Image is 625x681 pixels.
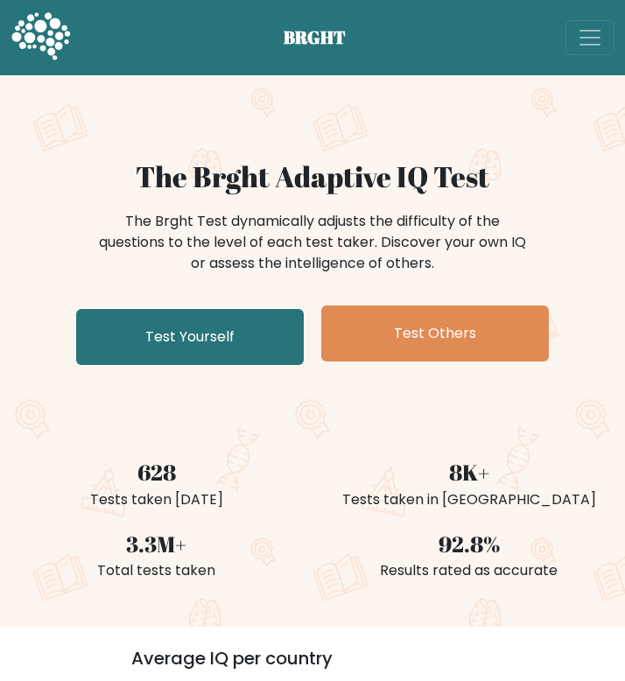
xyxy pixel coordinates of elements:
div: Tests taken in [GEOGRAPHIC_DATA] [323,489,614,510]
a: Test Yourself [76,309,304,365]
h1: The Brght Adaptive IQ Test [11,159,614,193]
button: Toggle navigation [565,20,614,55]
div: 3.3M+ [11,528,302,561]
a: Test Others [321,305,549,362]
div: Tests taken [DATE] [11,489,302,510]
div: 92.8% [323,528,614,561]
div: Results rated as accurate [323,560,614,581]
span: BRGHT [284,25,368,51]
div: 628 [11,456,302,489]
div: 8K+ [323,456,614,489]
div: Total tests taken [11,560,302,581]
div: The Brght Test dynamically adjusts the difficulty of the questions to the level of each test take... [94,211,531,274]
